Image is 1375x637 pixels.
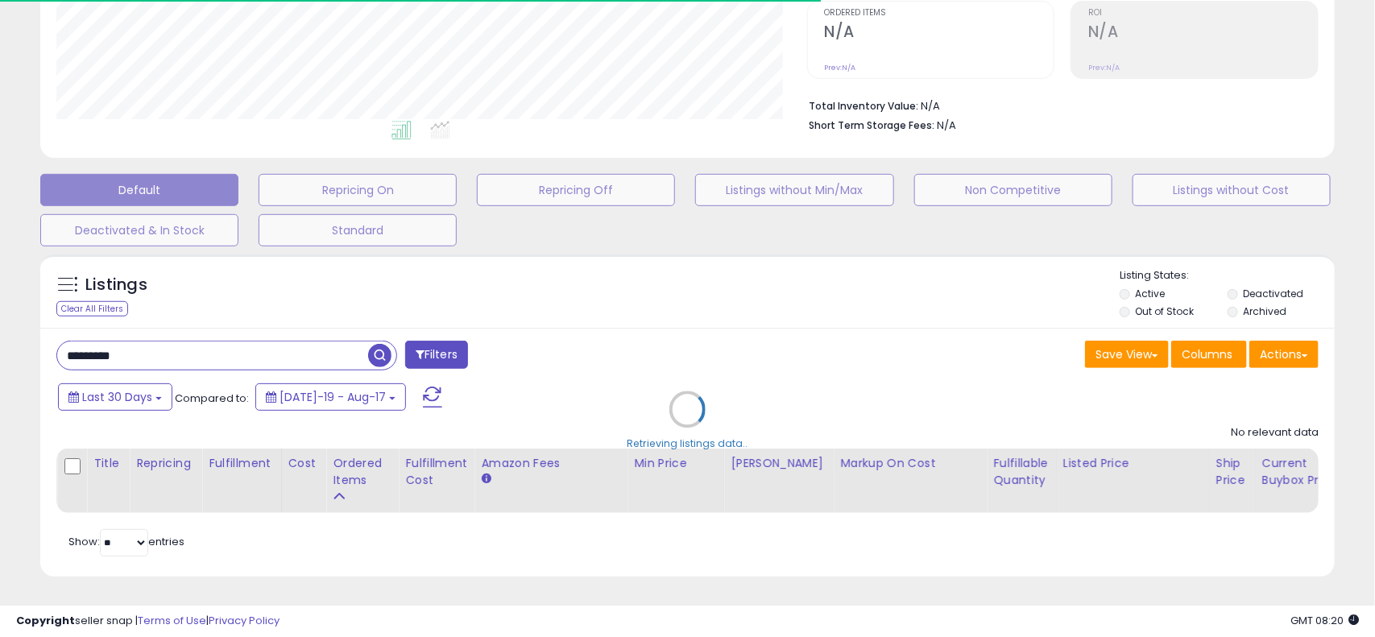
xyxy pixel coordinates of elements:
[1088,9,1318,18] span: ROI
[477,174,675,206] button: Repricing Off
[810,118,935,132] b: Short Term Storage Fees:
[209,613,280,628] a: Privacy Policy
[40,174,238,206] button: Default
[825,9,1054,18] span: Ordered Items
[1133,174,1331,206] button: Listings without Cost
[825,23,1054,44] h2: N/A
[810,99,919,113] b: Total Inventory Value:
[1088,63,1120,72] small: Prev: N/A
[40,214,238,246] button: Deactivated & In Stock
[259,174,457,206] button: Repricing On
[695,174,893,206] button: Listings without Min/Max
[1088,23,1318,44] h2: N/A
[938,118,957,133] span: N/A
[259,214,457,246] button: Standard
[914,174,1112,206] button: Non Competitive
[16,613,75,628] strong: Copyright
[16,614,280,629] div: seller snap | |
[810,95,1307,114] li: N/A
[138,613,206,628] a: Terms of Use
[1290,613,1359,628] span: 2025-09-17 08:20 GMT
[627,437,748,452] div: Retrieving listings data..
[825,63,856,72] small: Prev: N/A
